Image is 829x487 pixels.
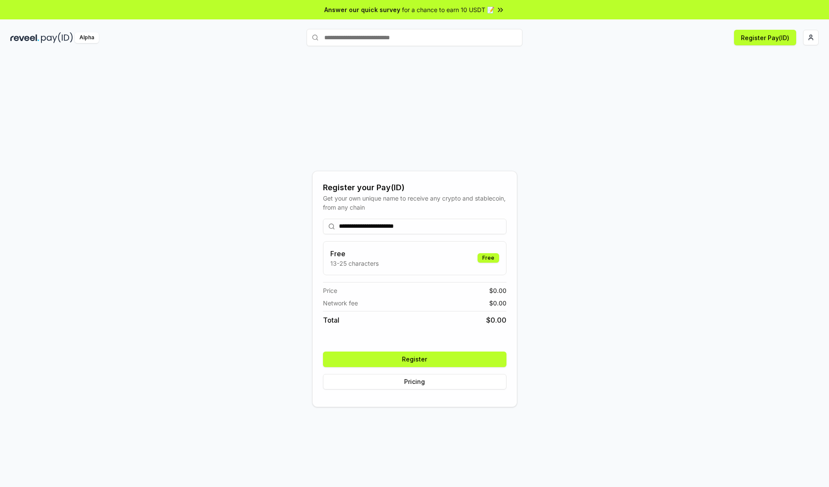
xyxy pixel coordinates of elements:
[323,182,506,194] div: Register your Pay(ID)
[734,30,796,45] button: Register Pay(ID)
[330,248,379,259] h3: Free
[478,253,499,263] div: Free
[323,352,506,367] button: Register
[10,32,39,43] img: reveel_dark
[330,259,379,268] p: 13-25 characters
[489,298,506,308] span: $ 0.00
[323,374,506,390] button: Pricing
[323,298,358,308] span: Network fee
[324,5,400,14] span: Answer our quick survey
[323,194,506,212] div: Get your own unique name to receive any crypto and stablecoin, from any chain
[41,32,73,43] img: pay_id
[489,286,506,295] span: $ 0.00
[402,5,494,14] span: for a chance to earn 10 USDT 📝
[486,315,506,325] span: $ 0.00
[323,315,339,325] span: Total
[323,286,337,295] span: Price
[75,32,99,43] div: Alpha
